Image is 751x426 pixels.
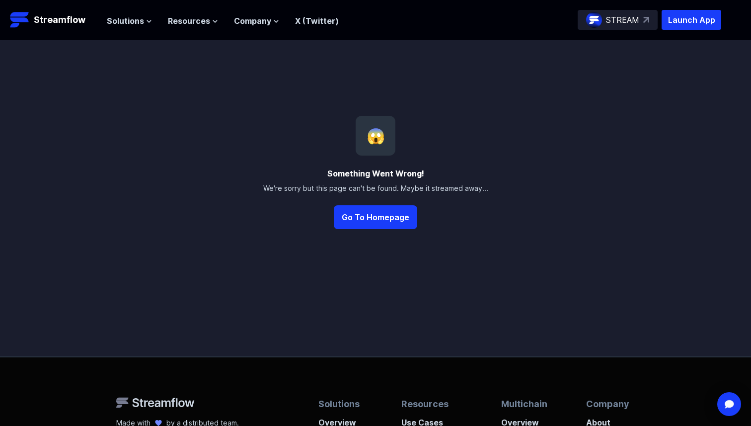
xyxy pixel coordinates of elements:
[586,12,602,28] img: streamflow-logo-circle.png
[334,193,417,229] a: Go To Homepage
[334,205,417,229] button: Go To Homepage
[107,15,152,27] button: Solutions
[578,10,658,30] a: STREAM
[168,15,218,27] button: Resources
[643,17,649,23] img: top-right-arrow.svg
[234,15,271,27] span: Company
[401,397,463,411] p: Resources
[367,127,385,145] span: 😱
[327,168,424,179] div: Something Went Wrong!
[717,392,741,416] div: Open Intercom Messenger
[263,183,488,193] div: We're sorry but this page can't be found. Maybe it streamed away...
[107,15,144,27] span: Solutions
[34,13,85,27] p: Streamflow
[116,397,195,408] img: Streamflow Logo
[168,15,210,27] span: Resources
[606,14,639,26] p: STREAM
[295,16,339,26] a: X (Twitter)
[10,10,97,30] a: Streamflow
[234,15,279,27] button: Company
[10,10,30,30] img: Streamflow Logo
[586,397,635,411] p: Company
[318,397,363,411] p: Solutions
[662,10,721,30] button: Launch App
[501,397,547,411] p: Multichain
